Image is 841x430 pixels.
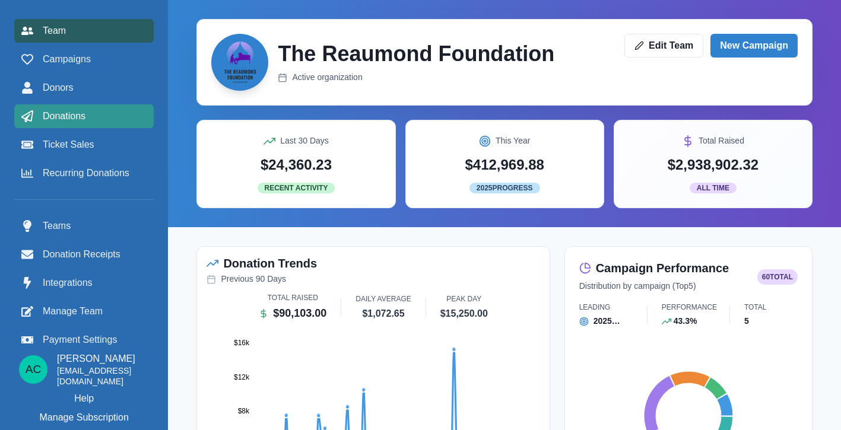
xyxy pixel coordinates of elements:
span: Manage Team [43,304,103,318]
p: [EMAIL_ADDRESS][DOMAIN_NAME] [57,366,149,387]
span: All Time [690,183,737,193]
span: Donors [43,81,74,95]
p: Peak Day [446,294,481,304]
h2: Campaign Performance [596,261,729,275]
h2: The Reaumond Foundation [278,41,554,66]
p: $15,250.00 [440,307,488,321]
div: Alyssa Cassata [26,364,42,375]
p: Last 30 Days [280,135,329,147]
span: Recurring Donations [43,166,129,180]
tspan: $8k [238,407,250,415]
span: Teams [43,219,71,233]
p: $24,360.23 [261,154,332,176]
p: Leading [579,302,611,313]
p: Previous 90 Days [221,273,286,285]
h2: Donation Trends [223,256,317,270]
a: Campaigns [14,47,154,71]
p: 5 [744,315,749,327]
span: 2025 Progress [469,183,540,193]
tspan: $12k [234,373,250,381]
a: New Campaign [710,34,798,58]
p: Total Raised [699,135,744,147]
a: Help [74,391,94,406]
p: $1,072.65 [362,307,404,321]
span: Payment Settings [43,333,117,347]
a: Donors [14,76,154,100]
p: [PERSON_NAME] [57,352,149,366]
p: This Year [496,135,530,147]
a: Donations [14,104,154,128]
span: 60 total [757,269,798,285]
p: Manage Subscription [40,410,129,425]
p: $90,103.00 [273,305,326,321]
span: Donations [43,109,85,123]
a: Edit Team [624,34,703,58]
a: Integrations [14,271,154,295]
p: Total [744,302,767,313]
p: Distribution by campaign (Top 5 ) [579,280,696,292]
tspan: $16k [234,339,250,347]
p: $2,938,902.32 [668,154,759,176]
a: Payment Settings [14,328,154,352]
span: Team [43,24,66,38]
img: The Reaumond Foundation [211,34,268,91]
a: Ticket Sales [14,133,154,157]
p: Daily Average [356,294,411,304]
p: Active organization [292,71,362,84]
p: 2025 Reaumond Foundation Invitational [594,315,639,327]
span: Integrations [43,276,93,290]
a: Donation Receipts [14,243,154,266]
a: Manage Team [14,300,154,323]
a: Recurring Donations [14,161,154,185]
span: Donation Receipts [43,247,120,262]
span: Recent Activity [258,183,335,193]
a: Team [14,19,154,43]
p: $412,969.88 [465,154,544,176]
p: Performance [662,302,717,313]
span: Ticket Sales [43,138,94,152]
a: Teams [14,214,154,238]
p: 43.3% [674,315,697,327]
p: Total Raised [268,292,318,303]
span: Campaigns [43,52,91,66]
